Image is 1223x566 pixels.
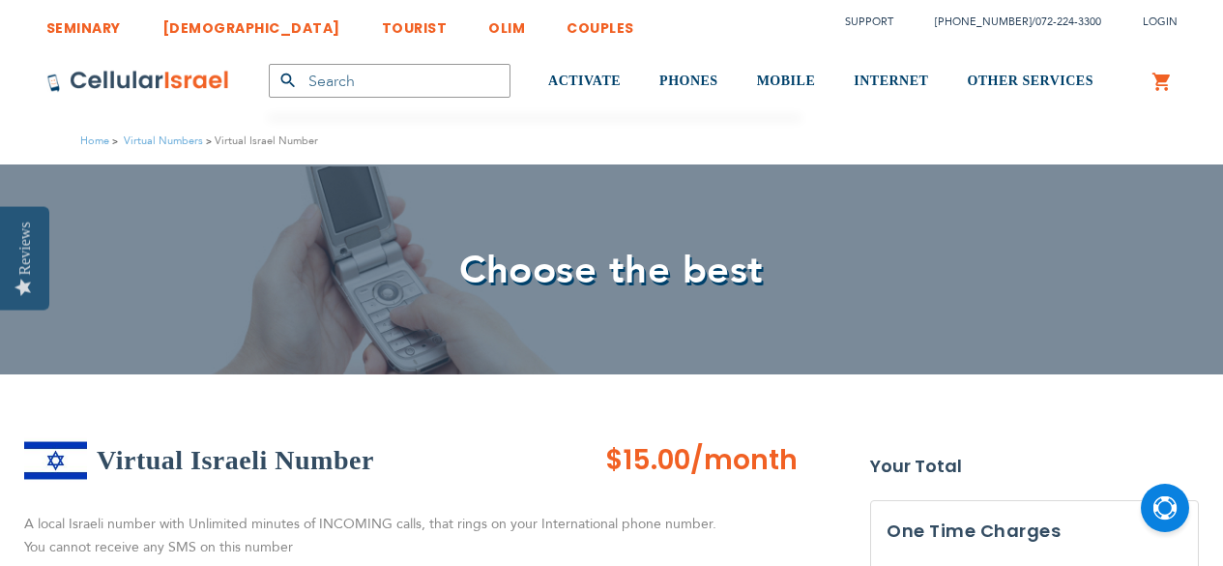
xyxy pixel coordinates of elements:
span: MOBILE [757,74,816,88]
a: ACTIVATE [548,45,621,118]
div: Reviews [16,222,34,275]
a: Support [845,15,893,29]
li: Virtual Israel Number [203,132,318,150]
a: 072-224-3300 [1035,15,1101,29]
span: INTERNET [854,74,928,88]
a: TOURIST [382,5,448,41]
a: [DEMOGRAPHIC_DATA] [162,5,340,41]
a: [PHONE_NUMBER] [935,15,1032,29]
strong: Your Total [870,452,1199,481]
img: Virtual Israel Number [24,437,87,483]
span: /month [690,441,798,480]
span: Choose the best [459,244,764,297]
a: Home [80,134,109,148]
a: INTERNET [854,45,928,118]
a: SEMINARY [46,5,121,41]
span: Login [1143,15,1178,29]
a: OLIM [488,5,525,41]
span: $15.00 [605,441,690,479]
a: PHONES [659,45,718,118]
span: ACTIVATE [548,74,621,88]
img: Cellular Israel Logo [46,70,230,93]
h3: One Time Charges [887,517,1182,546]
a: COUPLES [567,5,634,41]
a: Virtual Numbers [124,134,203,148]
p: A local Israeli number with Unlimited minutes of INCOMING calls, that rings on your International... [24,513,798,560]
a: MOBILE [757,45,816,118]
span: PHONES [659,74,718,88]
span: OTHER SERVICES [967,74,1093,88]
li: / [916,8,1101,36]
input: Search [269,64,510,98]
a: OTHER SERVICES [967,45,1093,118]
h2: Virtual Israeli Number [97,441,374,480]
